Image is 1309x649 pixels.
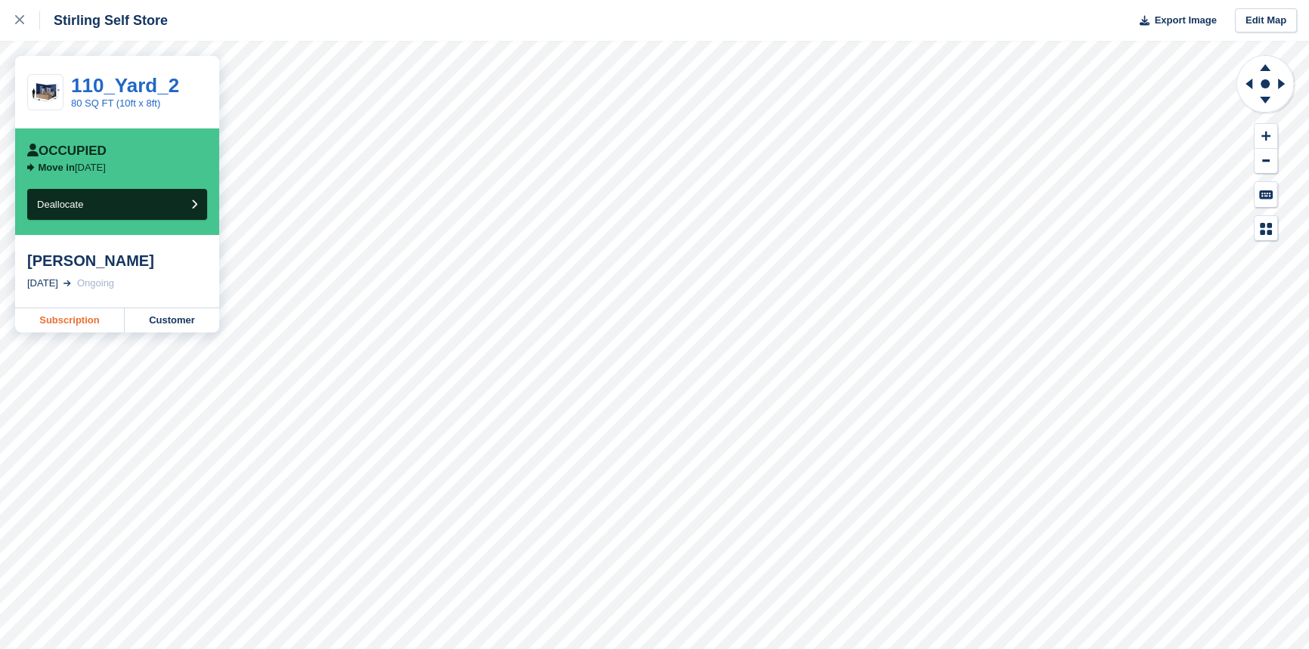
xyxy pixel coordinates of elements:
[1255,182,1277,207] button: Keyboard Shortcuts
[27,189,207,220] button: Deallocate
[1255,124,1277,149] button: Zoom In
[37,199,83,210] span: Deallocate
[77,276,114,291] div: Ongoing
[71,74,179,97] a: 110_Yard_2
[1255,149,1277,174] button: Zoom Out
[15,308,125,332] a: Subscription
[63,280,71,286] img: arrow-right-light-icn-cde0832a797a2874e46488d9cf13f60e5c3a73dbe684e267c42b8395dfbc2abf.svg
[39,162,106,174] p: [DATE]
[28,79,63,106] img: 10-ft-container%20(2).jpg
[39,162,75,173] span: Move in
[71,97,160,109] a: 80 SQ FT (10ft x 8ft)
[1235,8,1297,33] a: Edit Map
[1255,216,1277,241] button: Map Legend
[125,308,219,332] a: Customer
[27,163,35,172] img: arrow-right-icn-b7405d978ebc5dd23a37342a16e90eae327d2fa7eb118925c1a0851fb5534208.svg
[27,144,107,159] div: Occupied
[40,11,168,29] div: Stirling Self Store
[1131,8,1217,33] button: Export Image
[27,276,58,291] div: [DATE]
[27,252,207,270] div: [PERSON_NAME]
[1154,13,1216,28] span: Export Image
